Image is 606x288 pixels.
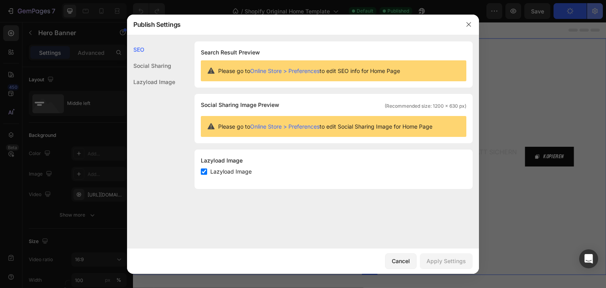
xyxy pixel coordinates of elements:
div: Lazyload Image [201,156,466,165]
div: Hero Banner [10,21,41,28]
span: Lazyload Image [210,167,252,176]
div: Publish Settings [127,14,458,35]
a: Online Store > Preferences [250,67,320,74]
span: (Recommended size: 1200 x 630 px) [385,103,466,110]
h1: Search Result Preview [201,48,466,57]
button: Apply Settings [420,253,473,269]
span: Please go to to edit SEO info for Home Page [218,67,400,75]
p: JETZT MAXIMALEN RABATT SICHERN BEI ESN | CODE: TAHA [269,125,389,144]
h2: [PERSON_NAME] Dryfast T-Shirt [243,266,473,286]
span: Social Sharing Image Preview [201,100,279,110]
div: Open Intercom Messenger [579,249,598,268]
div: Cancel [392,257,410,265]
a: Online Store > Preferences [250,123,320,130]
div: SEO [127,41,175,58]
h2: WILLKOMMEN BEI [PERSON_NAME] [6,122,230,147]
button: Kopieren [392,125,441,144]
div: Lazyload Image [127,74,175,90]
div: Kopieren [410,129,432,139]
button: Cancel [385,253,417,269]
div: Social Sharing [127,58,175,74]
div: Apply Settings [426,257,466,265]
span: Please go to to edit Social Sharing Image for Home Page [218,122,432,131]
